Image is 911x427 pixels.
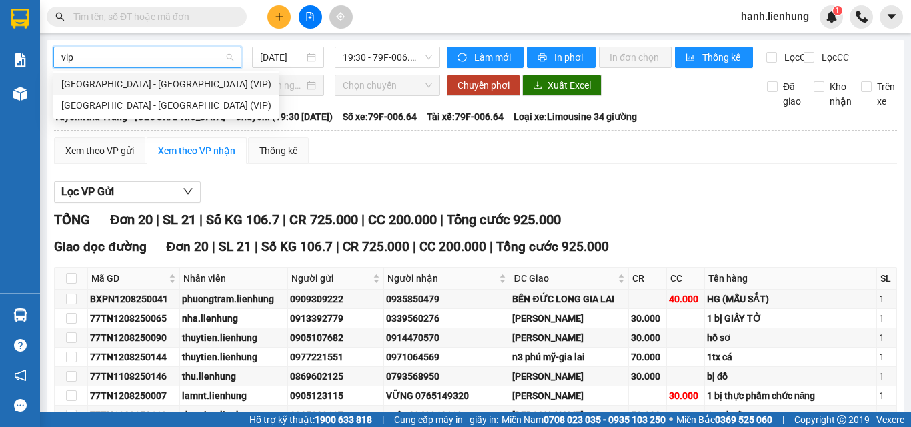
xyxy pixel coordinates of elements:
[182,330,285,345] div: thuytien.lienhung
[631,350,664,364] div: 70.000
[183,186,193,197] span: down
[533,81,542,91] span: download
[90,388,177,403] div: 77TN1208250007
[90,292,177,306] div: BXPN1208250041
[667,268,705,290] th: CC
[779,50,814,65] span: Lọc CR
[290,369,381,384] div: 0869602125
[182,292,285,306] div: phuongtram.lienhung
[182,369,285,384] div: thu.lienhung
[382,412,384,427] span: |
[631,311,664,326] div: 30.000
[512,388,626,403] div: [PERSON_NAME]
[686,53,697,63] span: bar-chart
[413,239,416,254] span: |
[182,388,285,403] div: lamnt.lienhung
[879,311,894,326] div: 1
[538,53,549,63] span: printer
[65,143,134,158] div: Xem theo VP gửi
[283,212,286,228] span: |
[629,268,667,290] th: CR
[669,388,702,403] div: 30.000
[856,11,868,23] img: phone-icon
[13,87,27,101] img: warehouse-icon
[782,412,784,427] span: |
[880,5,903,29] button: caret-down
[386,350,508,364] div: 0971064569
[816,50,851,65] span: Lọc CC
[835,6,840,15] span: 1
[90,350,177,364] div: 77TN1208250144
[512,330,626,345] div: [PERSON_NAME]
[55,12,65,21] span: search
[490,239,493,254] span: |
[88,290,180,309] td: BXPN1208250041
[91,271,166,286] span: Mã GD
[548,78,591,93] span: Xuất Excel
[260,50,304,65] input: 12/08/2025
[447,212,561,228] span: Tổng cước 925.000
[156,212,159,228] span: |
[291,271,370,286] span: Người gửi
[182,350,285,364] div: thuytien.lienhung
[419,239,486,254] span: CC 200.000
[110,212,153,228] span: Đơn 20
[447,47,524,68] button: syncLàm mới
[386,388,508,403] div: VỮNG 0765149320
[879,388,894,403] div: 1
[290,330,381,345] div: 0905107682
[394,412,498,427] span: Cung cấp máy in - giấy in:
[702,50,742,65] span: Thống kê
[669,292,702,306] div: 40.000
[61,77,271,91] div: [GEOGRAPHIC_DATA] - [GEOGRAPHIC_DATA] (VIP)
[705,268,877,290] th: Tên hàng
[182,311,285,326] div: nha.lienhung
[440,212,443,228] span: |
[631,408,664,422] div: 50.000
[53,73,279,95] div: Nha Trang - Đà Nẵng (VIP)
[837,415,846,424] span: copyright
[54,181,201,203] button: Lọc VP Gửi
[53,95,279,116] div: Đà Nẵng - Nha Trang (VIP)
[512,350,626,364] div: n3 phú mỹ-gia lai
[554,50,585,65] span: In phơi
[675,47,753,68] button: bar-chartThống kê
[458,53,469,63] span: sync
[219,239,251,254] span: SL 21
[522,75,602,96] button: downloadXuất Excel
[879,330,894,345] div: 1
[163,212,196,228] span: SL 21
[182,408,285,422] div: thuytien.lienhung
[290,408,381,422] div: 0905209137
[90,330,177,345] div: 77TN1208250090
[235,109,333,124] span: Chuyến: (19:30 [DATE])
[474,50,513,65] span: Làm mới
[669,417,673,422] span: ⚪️
[180,268,288,290] th: Nhân viên
[879,350,894,364] div: 1
[778,79,806,109] span: Đã giao
[249,412,372,427] span: Hỗ trợ kỹ thuật:
[336,239,339,254] span: |
[88,328,180,348] td: 77TN1208250090
[61,98,271,113] div: [GEOGRAPHIC_DATA] - [GEOGRAPHIC_DATA] (VIP)
[13,308,27,322] img: warehouse-icon
[386,369,508,384] div: 0793568950
[368,212,437,228] span: CC 200.000
[631,330,664,345] div: 30.000
[54,212,90,228] span: TỔNG
[386,292,508,306] div: 0935850479
[514,109,637,124] span: Loại xe: Limousine 34 giường
[386,311,508,326] div: 0339560276
[715,414,772,425] strong: 0369 525 060
[255,239,258,254] span: |
[886,11,898,23] span: caret-down
[299,5,322,29] button: file-add
[290,388,381,403] div: 0905123115
[599,47,672,68] button: In đơn chọn
[315,414,372,425] strong: 1900 633 818
[512,311,626,326] div: [PERSON_NAME]
[707,388,874,403] div: 1 bị thực phẩm chức năng
[512,369,626,384] div: [PERSON_NAME]
[90,369,177,384] div: 77TN1108250146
